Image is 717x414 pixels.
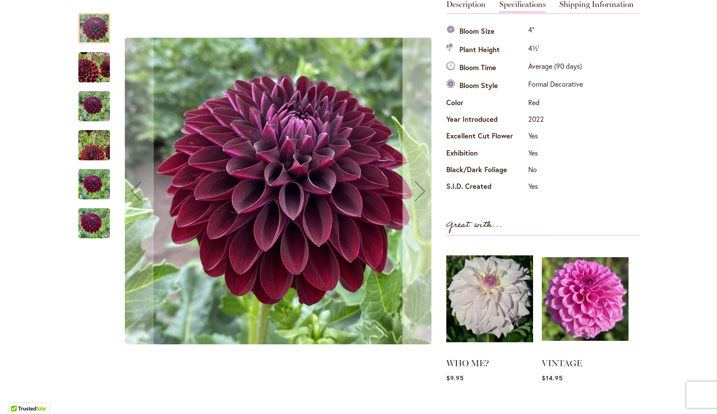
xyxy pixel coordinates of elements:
[446,77,526,95] th: Bloom Style
[446,112,526,129] th: Year Introduced
[78,4,119,43] div: Nighty Night
[446,374,464,382] span: $9.95
[403,4,438,378] button: Next
[526,112,585,129] td: 2022
[446,163,526,179] th: Black/Dark Foliage
[526,179,585,196] td: Yes
[542,358,582,368] a: VINTAGE
[78,163,110,205] img: Nighty Night
[446,145,526,162] th: Exhibition
[78,121,119,160] div: Nighty Night
[542,244,629,353] img: VINTAGE
[526,23,585,41] td: 4"
[446,0,486,13] a: Description
[446,358,489,368] a: WHO ME?
[119,4,478,378] div: Product Images
[526,129,585,145] td: Yes
[119,4,438,378] div: Nighty Night
[526,145,585,162] td: Yes
[526,59,585,77] td: Average (90 days)
[526,41,585,59] td: 4½'
[446,0,639,196] div: Detailed Product Info
[78,202,110,244] img: Nighty Night
[446,23,526,41] th: Bloom Size
[499,0,546,13] a: Specifications
[542,374,563,382] span: $14.95
[446,41,526,59] th: Plant Height
[446,179,526,196] th: S.I.D. Created
[78,43,119,82] div: Nighty Night
[78,160,119,199] div: Nighty Night
[446,218,502,232] strong: Great with...
[446,129,526,145] th: Excellent Cut Flower
[526,163,585,179] td: No
[446,244,533,353] img: WHO ME?
[559,0,634,13] a: Shipping Information
[446,95,526,112] th: Color
[7,383,31,407] iframe: Launch Accessibility Center
[63,37,125,98] img: Nighty Night
[119,4,438,378] div: Nighty NightNighty NightNighty Night
[446,59,526,77] th: Bloom Time
[125,38,431,344] img: Nighty Night
[78,82,119,121] div: Nighty Night
[119,4,154,378] button: Previous
[526,77,585,95] td: Formal Decorative
[526,95,585,112] td: Red
[78,91,110,122] img: Nighty Night
[78,199,110,238] div: Nighty Night
[63,117,126,173] img: Nighty Night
